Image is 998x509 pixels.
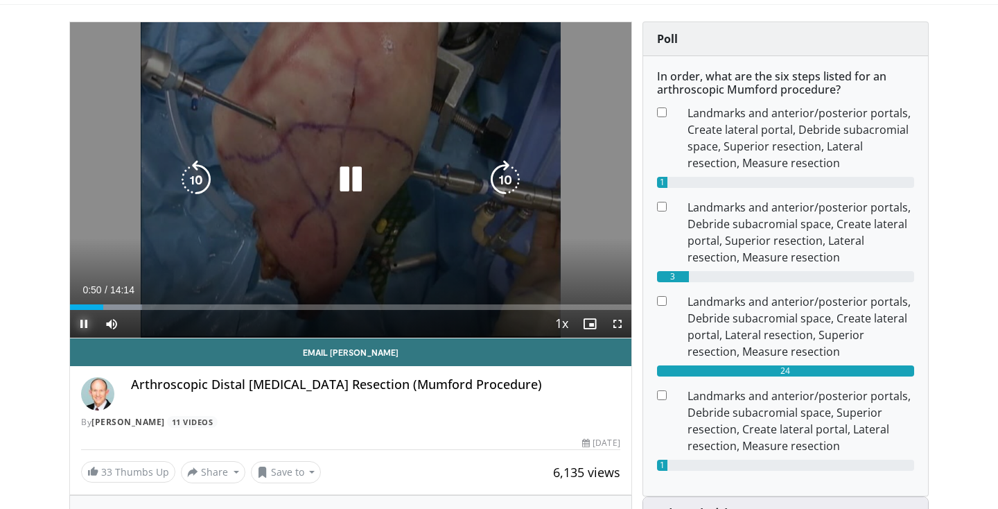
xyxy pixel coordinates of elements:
button: Save to [251,461,322,483]
div: [DATE] [582,437,620,449]
video-js: Video Player [70,22,631,338]
div: 1 [657,460,667,471]
button: Fullscreen [604,310,631,338]
dd: Landmarks and anterior/posterior portals, Debride subacromial space, Create lateral portal, Later... [677,293,925,360]
h6: In order, what are the six steps listed for an arthroscopic Mumford procedure? [657,70,914,96]
div: 3 [657,271,689,282]
div: By [81,416,620,429]
a: [PERSON_NAME] [91,416,165,428]
div: Progress Bar [70,304,631,310]
a: 11 Videos [167,416,218,428]
span: 33 [101,465,112,478]
dd: Landmarks and anterior/posterior portals, Debride subacromial space, Superior resection, Create l... [677,388,925,454]
button: Mute [98,310,125,338]
button: Playback Rate [548,310,576,338]
button: Share [181,461,245,483]
button: Enable picture-in-picture mode [576,310,604,338]
img: Avatar [81,377,114,411]
a: Email [PERSON_NAME] [70,338,631,366]
div: 24 [657,365,914,377]
h4: Arthroscopic Distal [MEDICAL_DATA] Resection (Mumford Procedure) [131,377,620,392]
span: / [105,284,107,295]
div: 1 [657,177,667,188]
span: 0:50 [82,284,101,295]
dd: Landmarks and anterior/posterior portals, Debride subacromial space, Create lateral portal, Super... [677,199,925,266]
a: 33 Thumbs Up [81,461,175,483]
span: 14:14 [110,284,134,295]
span: 6,135 views [553,464,620,481]
strong: Poll [657,31,678,46]
dd: Landmarks and anterior/posterior portals, Create lateral portal, Debride subacromial space, Super... [677,105,925,171]
button: Pause [70,310,98,338]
